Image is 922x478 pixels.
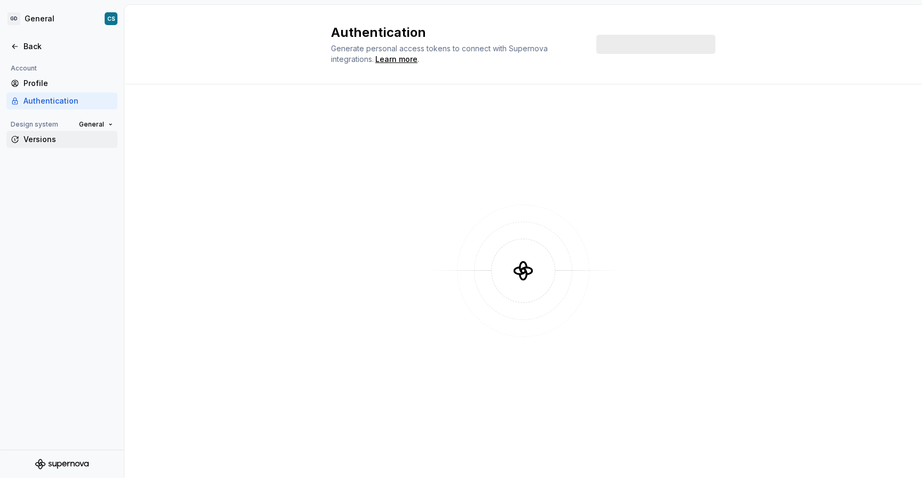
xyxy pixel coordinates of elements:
[79,120,104,129] span: General
[25,13,54,24] div: General
[7,12,20,25] div: GD
[6,131,117,148] a: Versions
[107,14,115,23] div: CS
[6,75,117,92] a: Profile
[23,96,113,106] div: Authentication
[2,7,122,30] button: GDGeneralCS
[331,44,550,64] span: Generate personal access tokens to connect with Supernova integrations.
[23,78,113,89] div: Profile
[23,134,113,145] div: Versions
[6,38,117,55] a: Back
[6,118,62,131] div: Design system
[35,459,89,469] svg: Supernova Logo
[331,24,584,41] h2: Authentication
[6,92,117,109] a: Authentication
[6,62,41,75] div: Account
[374,56,419,64] span: .
[375,54,417,65] a: Learn more
[23,41,113,52] div: Back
